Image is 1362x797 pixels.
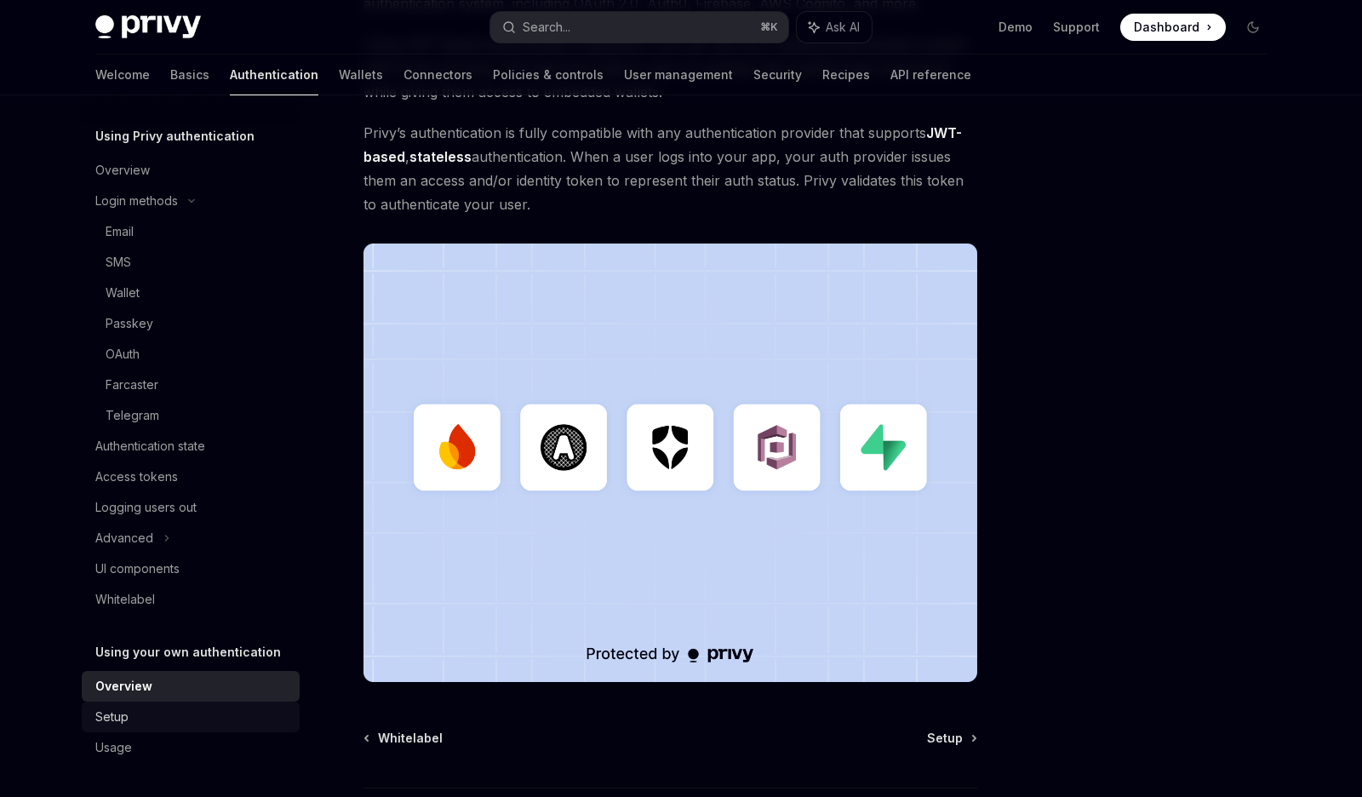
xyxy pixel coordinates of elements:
[95,707,129,727] div: Setup
[523,17,570,37] div: Search...
[95,126,255,146] h5: Using Privy authentication
[95,160,150,181] div: Overview
[106,283,140,303] div: Wallet
[890,54,971,95] a: API reference
[95,467,178,487] div: Access tokens
[95,737,132,758] div: Usage
[927,730,976,747] a: Setup
[363,121,977,216] span: Privy’s authentication is fully compatible with any authentication provider that supports , authe...
[95,15,201,39] img: dark logo
[82,584,300,615] a: Whitelabel
[363,244,977,682] img: JWT-based auth splash
[82,339,300,370] a: OAuth
[95,436,205,456] div: Authentication state
[82,492,300,523] a: Logging users out
[106,405,159,426] div: Telegram
[106,221,134,242] div: Email
[95,191,178,211] div: Login methods
[927,730,963,747] span: Setup
[82,400,300,431] a: Telegram
[999,19,1033,36] a: Demo
[1120,14,1226,41] a: Dashboard
[82,431,300,462] a: Authentication state
[95,676,152,697] div: Overview
[95,54,150,95] a: Welcome
[82,370,300,400] a: Farcaster
[230,54,318,95] a: Authentication
[1134,19,1199,36] span: Dashboard
[170,54,209,95] a: Basics
[760,20,778,34] span: ⌘ K
[493,54,604,95] a: Policies & controls
[339,54,383,95] a: Wallets
[822,54,870,95] a: Recipes
[753,54,802,95] a: Security
[82,155,300,186] a: Overview
[106,375,158,395] div: Farcaster
[106,252,131,272] div: SMS
[95,528,153,548] div: Advanced
[1239,14,1267,41] button: Toggle dark mode
[106,344,140,364] div: OAuth
[82,462,300,492] a: Access tokens
[365,730,443,747] a: Whitelabel
[82,278,300,308] a: Wallet
[82,553,300,584] a: UI components
[82,702,300,732] a: Setup
[403,54,472,95] a: Connectors
[95,589,155,610] div: Whitelabel
[106,313,153,334] div: Passkey
[82,247,300,278] a: SMS
[797,12,872,43] button: Ask AI
[95,559,180,579] div: UI components
[95,497,197,518] div: Logging users out
[624,54,733,95] a: User management
[95,642,281,662] h5: Using your own authentication
[378,730,443,747] span: Whitelabel
[82,671,300,702] a: Overview
[82,216,300,247] a: Email
[490,12,788,43] button: Search...⌘K
[82,308,300,339] a: Passkey
[409,148,472,166] a: stateless
[1053,19,1100,36] a: Support
[826,19,860,36] span: Ask AI
[82,732,300,763] a: Usage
